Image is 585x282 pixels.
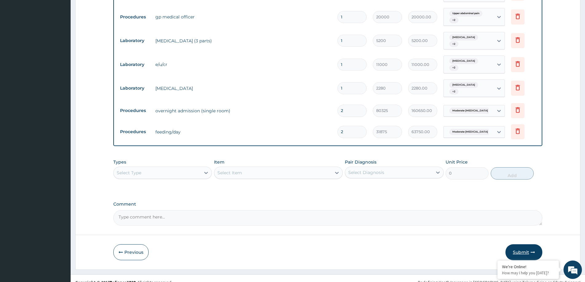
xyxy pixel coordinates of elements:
[113,202,542,207] label: Comment
[449,34,478,41] span: [MEDICAL_DATA]
[117,170,141,176] div: Select Type
[117,105,152,116] td: Procedures
[446,159,468,165] label: Unit Price
[491,167,534,180] button: Add
[152,35,334,47] td: [MEDICAL_DATA] (3 parts)
[449,82,478,88] span: [MEDICAL_DATA]
[502,270,554,276] p: How may I help you today?
[348,169,384,176] div: Select Diagnosis
[214,159,224,165] label: Item
[502,264,554,269] div: We're Online!
[505,244,542,260] button: Submit
[449,89,458,95] span: + 2
[449,65,458,71] span: + 2
[117,83,152,94] td: Laboratory
[117,35,152,46] td: Laboratory
[152,126,334,138] td: feeding/day
[449,10,482,17] span: Upper abdominal pain
[3,168,117,189] textarea: Type your message and hit 'Enter'
[11,31,25,46] img: d_794563401_company_1708531726252_794563401
[36,77,85,139] span: We're online!
[152,105,334,117] td: overnight admission (single room)
[152,82,334,95] td: [MEDICAL_DATA]
[152,58,334,71] td: e/u/cr
[32,34,103,42] div: Chat with us now
[152,11,334,23] td: gp medical officer
[449,17,458,23] span: + 2
[101,3,115,18] div: Minimize live chat window
[117,11,152,23] td: Procedures
[449,129,506,135] span: Moderate [MEDICAL_DATA] gravidaru...
[117,126,152,137] td: Procedures
[345,159,376,165] label: Pair Diagnosis
[113,160,126,165] label: Types
[117,59,152,70] td: Laboratory
[113,244,149,260] button: Previous
[449,108,506,114] span: Moderate [MEDICAL_DATA] gravidaru...
[449,58,478,64] span: [MEDICAL_DATA]
[449,41,458,47] span: + 2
